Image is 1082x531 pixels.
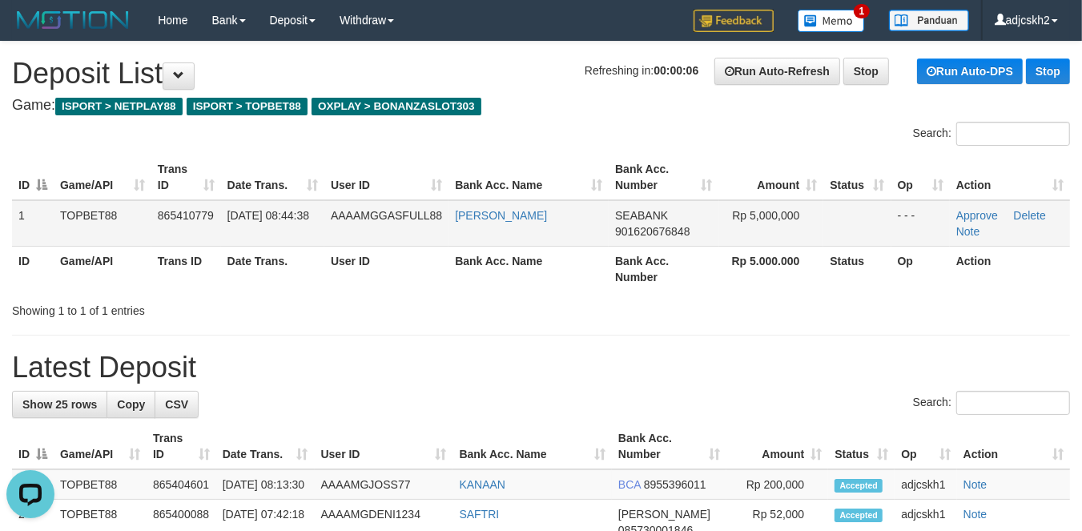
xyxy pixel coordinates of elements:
a: Note [963,508,987,521]
img: Button%20Memo.svg [798,10,865,32]
th: Bank Acc. Number: activate to sort column ascending [612,424,727,469]
a: Delete [1014,209,1046,222]
span: 1 [854,4,871,18]
td: 865404601 [147,469,216,500]
th: ID: activate to sort column descending [12,424,54,469]
td: TOPBET88 [54,200,151,247]
th: Date Trans.: activate to sort column ascending [216,424,315,469]
th: Amount: activate to sort column ascending [719,155,824,200]
td: Rp 200,000 [726,469,828,500]
img: MOTION_logo.png [12,8,134,32]
a: CSV [155,391,199,418]
th: Trans ID [151,246,221,292]
a: Note [956,225,980,238]
span: [PERSON_NAME] [618,508,710,521]
span: 865410779 [158,209,214,222]
td: 1 [12,200,54,247]
th: User ID [324,246,448,292]
th: Bank Acc. Number [609,246,718,292]
strong: 00:00:06 [654,64,698,77]
th: Game/API: activate to sort column ascending [54,155,151,200]
button: Open LiveChat chat widget [6,6,54,54]
span: BCA [618,478,641,491]
th: Bank Acc. Number: activate to sort column ascending [609,155,718,200]
th: Amount: activate to sort column ascending [726,424,828,469]
span: Copy [117,398,145,411]
th: ID [12,246,54,292]
span: AAAAMGGASFULL88 [331,209,442,222]
th: Status [823,246,891,292]
h4: Game: [12,98,1070,114]
a: SAFTRI [459,508,499,521]
td: adjcskh1 [895,469,956,500]
a: Stop [843,58,889,85]
img: Feedback.jpg [694,10,774,32]
th: Action: activate to sort column ascending [957,424,1070,469]
a: Run Auto-Refresh [714,58,840,85]
span: SEABANK [615,209,668,222]
img: panduan.png [889,10,969,31]
a: Run Auto-DPS [917,58,1023,84]
a: Note [963,478,987,491]
th: Game/API [54,246,151,292]
th: Trans ID: activate to sort column ascending [147,424,216,469]
td: [DATE] 08:13:30 [216,469,315,500]
td: - - - [891,200,950,247]
span: Copy 901620676848 to clipboard [615,225,690,238]
td: TOPBET88 [54,469,147,500]
input: Search: [956,391,1070,415]
th: Op: activate to sort column ascending [891,155,950,200]
th: Op: activate to sort column ascending [895,424,956,469]
th: Date Trans.: activate to sort column ascending [221,155,324,200]
span: Accepted [835,509,883,522]
th: Bank Acc. Name: activate to sort column ascending [448,155,609,200]
div: Showing 1 to 1 of 1 entries [12,296,439,319]
span: ISPORT > NETPLAY88 [55,98,183,115]
th: Game/API: activate to sort column ascending [54,424,147,469]
th: Action: activate to sort column ascending [950,155,1070,200]
th: Bank Acc. Name [448,246,609,292]
span: ISPORT > TOPBET88 [187,98,308,115]
th: Trans ID: activate to sort column ascending [151,155,221,200]
th: Rp 5.000.000 [719,246,824,292]
th: Action [950,246,1070,292]
h1: Latest Deposit [12,352,1070,384]
th: ID: activate to sort column descending [12,155,54,200]
a: Stop [1026,58,1070,84]
span: Copy 8955396011 to clipboard [644,478,706,491]
th: Op [891,246,950,292]
th: User ID: activate to sort column ascending [324,155,448,200]
span: Refreshing in: [585,64,698,77]
th: Bank Acc. Name: activate to sort column ascending [453,424,611,469]
span: Accepted [835,479,883,493]
td: AAAAMGJOSS77 [315,469,453,500]
span: [DATE] 08:44:38 [227,209,309,222]
a: KANAAN [459,478,505,491]
span: Show 25 rows [22,398,97,411]
input: Search: [956,122,1070,146]
span: Rp 5,000,000 [732,209,799,222]
a: Copy [107,391,155,418]
label: Search: [913,122,1070,146]
span: CSV [165,398,188,411]
th: Date Trans. [221,246,324,292]
th: Status: activate to sort column ascending [823,155,891,200]
h1: Deposit List [12,58,1070,90]
label: Search: [913,391,1070,415]
th: Status: activate to sort column ascending [828,424,895,469]
a: Approve [956,209,998,222]
th: User ID: activate to sort column ascending [315,424,453,469]
a: [PERSON_NAME] [455,209,547,222]
span: OXPLAY > BONANZASLOT303 [312,98,481,115]
a: Show 25 rows [12,391,107,418]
